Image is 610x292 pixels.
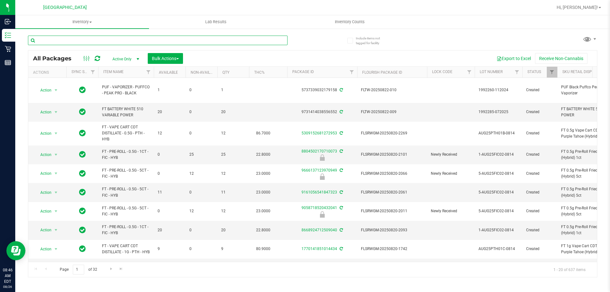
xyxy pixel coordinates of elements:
[286,154,358,161] div: Newly Received
[221,130,245,136] span: 12
[79,169,86,178] span: In Sync
[79,244,86,253] span: In Sync
[302,168,337,173] a: 9666137123970949
[117,265,126,273] a: Go to the last page
[253,188,274,197] span: 23.0000
[52,129,60,138] span: select
[339,190,343,194] span: Sync from Compliance System
[79,226,86,234] span: In Sync
[189,208,213,214] span: 12
[71,70,96,74] a: Sync Status
[286,109,358,115] div: 9731414038556552
[5,46,11,52] inline-svg: Retail
[189,189,213,195] span: 0
[35,245,52,254] span: Action
[361,171,423,177] span: FLSRWGM-20250820-2066
[79,150,86,159] span: In Sync
[464,67,475,78] a: Filter
[283,15,417,29] a: Inventory Counts
[526,152,553,158] span: Created
[548,265,591,274] span: 1 - 20 of 637 items
[152,56,179,61] span: Bulk Actions
[102,167,150,180] span: FT - PRE-ROLL - 0.5G - 5CT - FIC - HYB
[158,246,182,252] span: 9
[478,130,518,136] span: AUG25PTH01B-0814
[361,208,423,214] span: FLSRWGM-20250820-2011
[52,108,60,117] span: select
[143,67,154,78] a: Filter
[526,130,553,136] span: Created
[158,189,182,195] span: 11
[158,208,182,214] span: 0
[5,59,11,66] inline-svg: Reports
[35,207,52,216] span: Action
[527,70,541,74] a: Status
[158,227,182,233] span: 20
[33,70,64,75] div: Actions
[478,246,518,252] span: AUG25PTH01C-0814
[478,227,518,233] span: 1-AUG25FIC02-0814
[189,152,213,158] span: 25
[292,70,314,74] a: Package ID
[478,87,518,93] span: 1992260-112024
[480,70,503,74] a: Lot Number
[5,18,11,25] inline-svg: Inbound
[535,53,587,64] button: Receive Non-Cannabis
[478,171,518,177] span: 5-AUG25FIC02-0814
[362,70,402,75] a: Flourish Package ID
[221,109,245,115] span: 20
[221,87,245,93] span: 1
[221,189,245,195] span: 11
[526,171,553,177] span: Created
[189,227,213,233] span: 0
[339,110,343,114] span: Sync from Compliance System
[6,241,25,260] iframe: Resource center
[189,130,213,136] span: 0
[33,55,78,62] span: All Packages
[52,188,60,197] span: select
[361,87,423,93] span: FLTW-20250822-010
[3,267,12,284] p: 08:46 AM EDT
[526,87,553,93] span: Created
[361,109,423,115] span: FLTW-20250822-009
[512,67,522,78] a: Filter
[158,109,182,115] span: 20
[361,246,423,252] span: FLSRWGM-20250820-1742
[148,53,183,64] button: Bulk Actions
[189,171,213,177] span: 12
[106,265,116,273] a: Go to the next page
[35,108,52,117] span: Action
[159,70,178,75] a: Available
[79,188,86,197] span: In Sync
[432,70,452,74] a: Lock Code
[103,70,124,74] a: Item Name
[158,152,182,158] span: 0
[361,152,423,158] span: FLSRWGM-20250820-2101
[286,211,358,218] div: Newly Received
[253,169,274,178] span: 23.0000
[478,189,518,195] span: 5-AUG25FIC02-0814
[221,246,245,252] span: 9
[149,15,283,29] a: Lab Results
[35,150,52,159] span: Action
[478,109,518,115] span: 1992285-072025
[286,87,358,93] div: 5737339032179158
[526,227,553,233] span: Created
[254,70,265,75] a: THC%
[102,243,150,255] span: FT - VAPE CART CDT DISTILLATE - 1G - PTH - HYB
[79,85,86,94] span: In Sync
[79,207,86,215] span: In Sync
[52,86,60,95] span: select
[557,5,598,10] span: Hi, [PERSON_NAME]!
[191,70,219,75] a: Non-Available
[5,32,11,38] inline-svg: Inventory
[35,188,52,197] span: Action
[102,84,150,96] span: PUF - VAPORIZER - PUFFCO - PEAK PRO - BLACK
[221,227,245,233] span: 20
[562,70,610,74] a: Sku Retail Display Name
[339,228,343,232] span: Sync from Compliance System
[478,208,518,214] span: 5-AUG25FIC02-0814
[361,189,423,195] span: FLSRWGM-20250820-2061
[189,109,213,115] span: 0
[73,265,84,275] input: 1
